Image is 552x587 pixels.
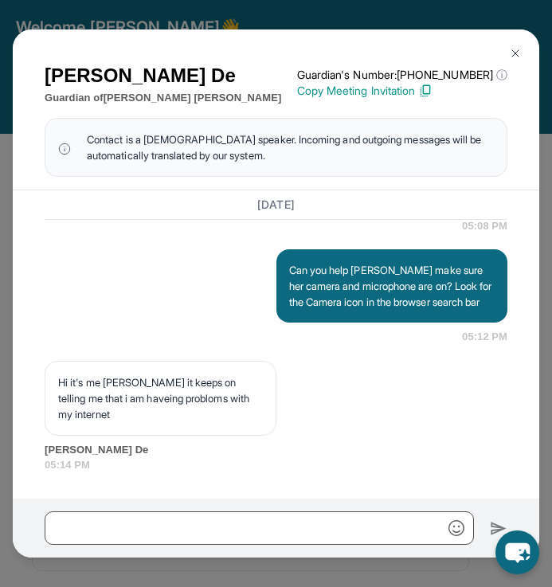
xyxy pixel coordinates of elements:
[490,519,507,538] img: Send icon
[58,139,71,155] img: info Icon
[45,457,507,473] span: 05:14 PM
[45,197,507,213] h3: [DATE]
[297,67,507,83] p: Guardian's Number: [PHONE_NUMBER]
[462,218,507,234] span: 05:08 PM
[418,84,433,98] img: Copy Icon
[462,329,507,345] span: 05:12 PM
[297,83,507,99] p: Copy Meeting Invitation
[45,61,281,90] h1: [PERSON_NAME] De
[289,262,495,310] p: Can you help [PERSON_NAME] make sure her camera and microphone are on? Look for the Camera icon i...
[495,530,539,574] button: chat-button
[45,90,281,106] p: Guardian of [PERSON_NAME] [PERSON_NAME]
[58,374,263,422] p: Hi it's me [PERSON_NAME] it keeps on telling me that i am haveing probloms with my internet
[45,442,507,458] span: [PERSON_NAME] De
[87,131,494,163] span: Contact is a [DEMOGRAPHIC_DATA] speaker. Incoming and outgoing messages will be automatically tra...
[509,47,522,60] img: Close Icon
[448,520,464,536] img: Emoji
[496,67,507,83] span: ⓘ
